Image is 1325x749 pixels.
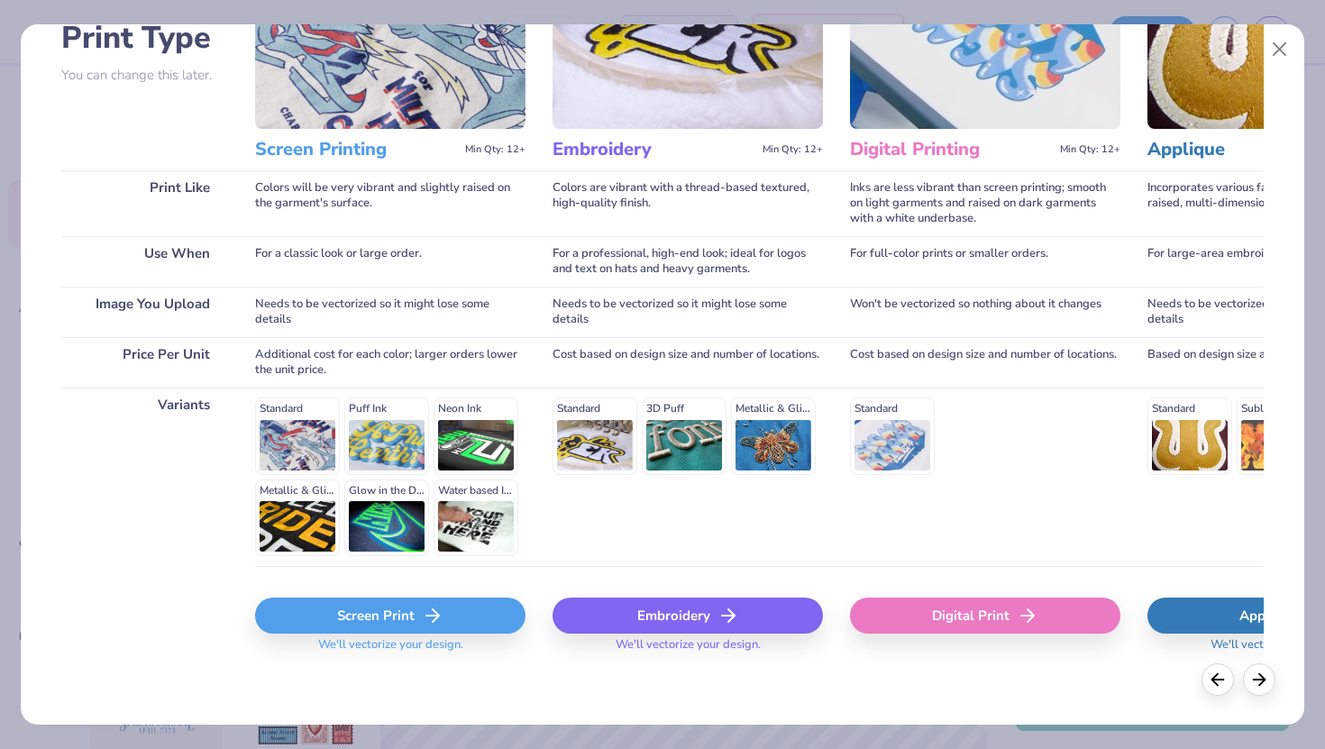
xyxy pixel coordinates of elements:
[61,388,228,566] div: Variants
[553,138,755,161] h3: Embroidery
[255,170,525,236] div: Colors will be very vibrant and slightly raised on the garment's surface.
[311,637,471,663] span: We'll vectorize your design.
[255,337,525,388] div: Additional cost for each color; larger orders lower the unit price.
[553,170,823,236] div: Colors are vibrant with a thread-based textured, high-quality finish.
[61,236,228,287] div: Use When
[553,598,823,634] div: Embroidery
[61,68,228,83] p: You can change this later.
[255,598,525,634] div: Screen Print
[850,236,1120,287] div: For full-color prints or smaller orders.
[553,287,823,337] div: Needs to be vectorized so it might lose some details
[553,236,823,287] div: For a professional, high-end look; ideal for logos and text on hats and heavy garments.
[763,143,823,156] span: Min Qty: 12+
[850,170,1120,236] div: Inks are less vibrant than screen printing; smooth on light garments and raised on dark garments ...
[61,287,228,337] div: Image You Upload
[850,337,1120,388] div: Cost based on design size and number of locations.
[61,170,228,236] div: Print Like
[1060,143,1120,156] span: Min Qty: 12+
[255,138,458,161] h3: Screen Printing
[465,143,525,156] span: Min Qty: 12+
[553,337,823,388] div: Cost based on design size and number of locations.
[61,337,228,388] div: Price Per Unit
[850,598,1120,634] div: Digital Print
[850,138,1053,161] h3: Digital Printing
[1263,32,1297,67] button: Close
[255,287,525,337] div: Needs to be vectorized so it might lose some details
[850,287,1120,337] div: Won't be vectorized so nothing about it changes
[608,637,768,663] span: We'll vectorize your design.
[255,236,525,287] div: For a classic look or large order.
